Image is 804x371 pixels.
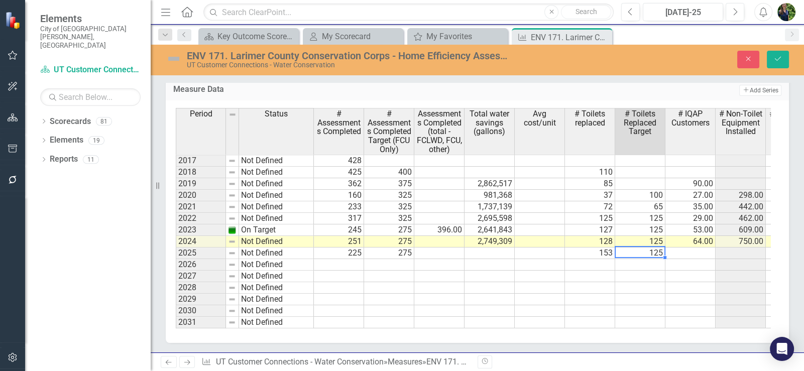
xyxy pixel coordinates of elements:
input: Search ClearPoint... [203,4,614,21]
td: 110 [565,167,615,178]
td: 90.00 [665,178,716,190]
span: Search [576,8,597,16]
td: Not Defined [239,317,314,328]
div: [DATE]-25 [646,7,720,19]
td: 981,368 [465,190,515,201]
td: 37 [565,190,615,201]
div: ENV 171. Larimer County Conservation Corps - Home Efficiency Assessment (water) [426,357,722,366]
td: On Target [239,224,314,236]
td: 53.00 [665,224,716,236]
a: UT Customer Connections - Water Conservation [216,357,384,366]
td: Not Defined [239,201,314,213]
td: 2026 [176,259,226,271]
img: Not Defined [166,51,182,67]
span: Avg cost/unit [517,109,562,127]
td: 750.00 [716,236,766,248]
td: 325 [364,190,414,201]
td: Not Defined [239,248,314,259]
div: » » [201,356,470,368]
a: UT Customer Connections - Water Conservation [40,64,141,76]
td: Not Defined [239,190,314,201]
img: 8DAGhfEEPCf229AAAAAElFTkSuQmCC [228,214,236,222]
div: UT Customer Connections - Water Conservation [187,61,512,69]
td: 2,641,843 [465,224,515,236]
span: # Toilets Replaced Target [617,109,663,136]
td: 1,737,139 [465,201,515,213]
span: Total water savings (gallons) [467,109,512,136]
td: 2029 [176,294,226,305]
td: Not Defined [239,271,314,282]
td: 400 [364,167,414,178]
div: ENV 171. Larimer County Conservation Corps - Home Efficiency Assessment (water) [531,31,610,44]
td: 127 [565,224,615,236]
td: 27.00 [665,190,716,201]
div: 11 [83,155,99,164]
td: 2030 [176,305,226,317]
a: Measures [388,357,422,366]
img: 8DAGhfEEPCf229AAAAAElFTkSuQmCC [228,249,236,257]
span: # Assessments Completed [316,109,362,136]
span: # Non-Toilet Equipment Installed [718,109,763,136]
td: 125 [615,248,665,259]
td: 245 [314,224,364,236]
td: 35.00 [665,201,716,213]
td: 2031 [176,317,226,328]
td: 72 [565,201,615,213]
div: Open Intercom Messenger [770,337,794,361]
div: My Scorecard [322,30,401,43]
td: 65 [615,201,665,213]
td: Not Defined [239,305,314,317]
span: Status [265,109,288,118]
td: Not Defined [239,282,314,294]
td: 125 [565,213,615,224]
button: Add Series [739,85,781,96]
img: 8DAGhfEEPCf229AAAAAElFTkSuQmCC [228,237,236,245]
a: Scorecards [50,116,91,128]
td: 2021 [176,201,226,213]
td: 275 [364,248,414,259]
td: 462.00 [716,213,766,224]
td: 2,862,517 [465,178,515,190]
td: 2019 [176,178,226,190]
td: 442.00 [716,201,766,213]
td: Not Defined [239,236,314,248]
img: 8DAGhfEEPCf229AAAAAElFTkSuQmCC [228,284,236,292]
a: Key Outcome Scorecard [201,30,296,43]
small: City of [GEOGRAPHIC_DATA][PERSON_NAME], [GEOGRAPHIC_DATA] [40,25,141,49]
div: 81 [96,117,112,126]
td: 100 [615,190,665,201]
a: My Scorecard [305,30,401,43]
td: 153 [565,248,615,259]
div: 19 [88,136,104,145]
td: 64.00 [665,236,716,248]
td: 85 [565,178,615,190]
td: 2,695,598 [465,213,515,224]
td: Not Defined [239,178,314,190]
td: 125 [615,236,665,248]
td: 375 [364,178,414,190]
td: Not Defined [239,167,314,178]
img: 8DAGhfEEPCf229AAAAAElFTkSuQmCC [228,168,236,176]
td: 2020 [176,190,226,201]
td: 275 [364,224,414,236]
h3: Measure Data [173,85,505,94]
td: 29.00 [665,213,716,224]
td: 317 [314,213,364,224]
a: Elements [50,135,83,146]
td: 325 [364,201,414,213]
img: ClearPoint Strategy [5,12,23,29]
td: 609.00 [716,224,766,236]
img: 8DAGhfEEPCf229AAAAAElFTkSuQmCC [228,191,236,199]
td: Not Defined [239,213,314,224]
img: 8DAGhfEEPCf229AAAAAElFTkSuQmCC [228,157,236,165]
td: 428 [314,155,364,167]
img: Alice Conovitz [777,3,795,21]
td: 362 [314,178,364,190]
img: APn+hR+MH4cqAAAAAElFTkSuQmCC [228,226,236,234]
button: [DATE]-25 [643,3,723,21]
td: 2018 [176,167,226,178]
td: 2017 [176,155,226,167]
td: 2025 [176,248,226,259]
img: 8DAGhfEEPCf229AAAAAElFTkSuQmCC [228,180,236,188]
